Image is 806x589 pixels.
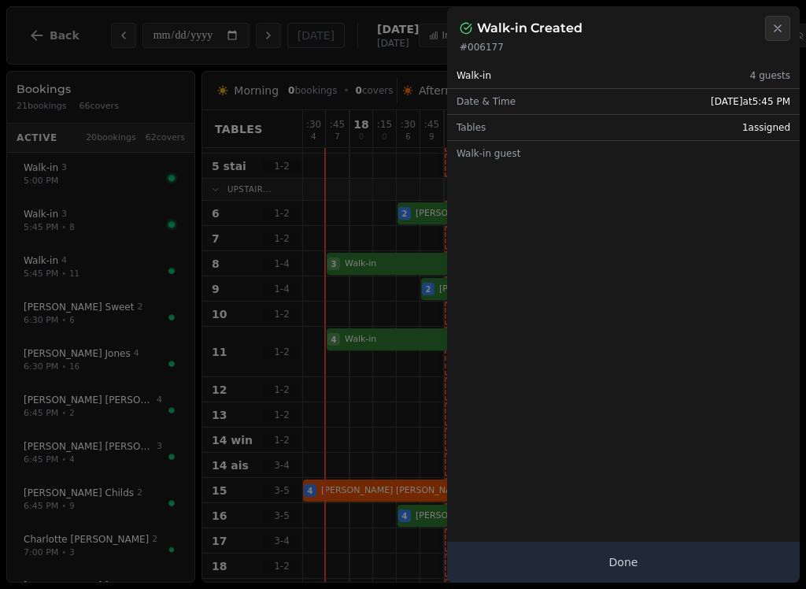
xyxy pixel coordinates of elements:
span: [DATE] at 5:45 PM [711,95,790,108]
span: Tables [457,121,486,134]
span: Walk-in [457,69,491,82]
button: Done [447,542,800,583]
span: 4 guests [750,69,790,82]
p: # 006177 [460,41,787,54]
span: 1 assigned [742,121,790,134]
h2: Walk-in Created [477,19,582,38]
div: Walk-in guest [447,141,800,166]
span: Date & Time [457,95,516,108]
